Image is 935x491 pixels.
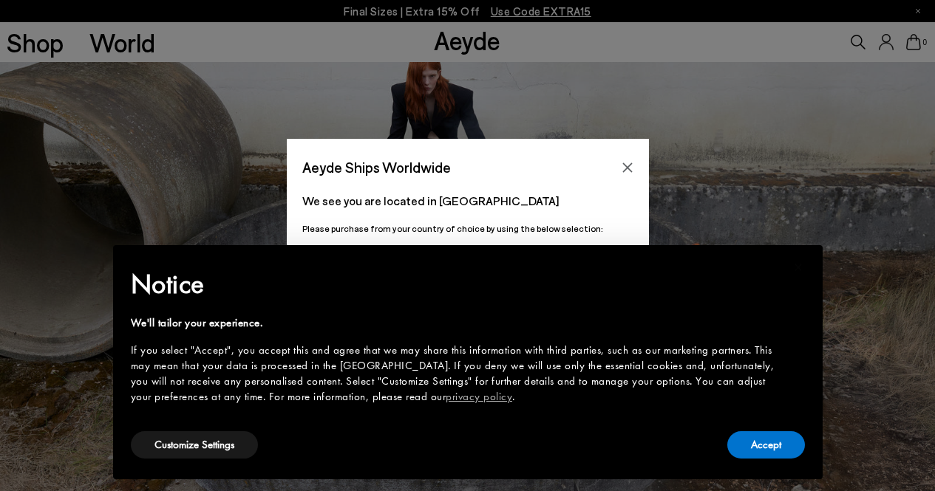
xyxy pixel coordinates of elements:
[131,265,781,303] h2: Notice
[727,431,805,459] button: Accept
[616,157,639,179] button: Close
[446,389,512,404] a: privacy policy
[781,250,817,285] button: Close this notice
[302,192,633,210] p: We see you are located in [GEOGRAPHIC_DATA]
[302,154,451,180] span: Aeyde Ships Worldwide
[302,222,633,236] p: Please purchase from your country of choice by using the below selection:
[131,343,781,405] div: If you select "Accept", you accept this and agree that we may share this information with third p...
[131,315,781,331] div: We'll tailor your experience.
[794,255,803,278] span: ×
[131,431,258,459] button: Customize Settings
